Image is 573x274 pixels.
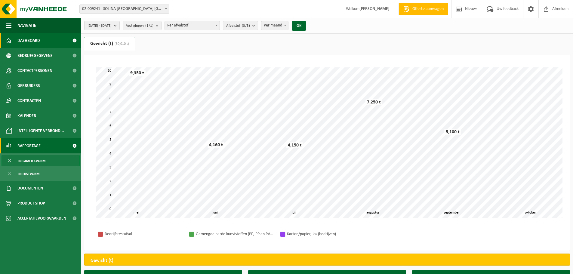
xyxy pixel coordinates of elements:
span: Kalender [17,108,36,123]
div: 4,150 t [286,142,303,148]
button: Afvalstof(3/3) [223,21,258,30]
span: In lijstvorm [18,168,39,180]
a: Gewicht (t) [84,37,135,51]
span: Offerte aanvragen [411,6,445,12]
button: OK [292,21,306,31]
div: Karton/papier, los (bedrijven) [287,230,365,238]
span: Per maand [261,21,288,30]
button: [DATE] - [DATE] [84,21,120,30]
div: 5,100 t [444,129,461,135]
span: In grafiekvorm [18,155,45,167]
span: Product Shop [17,196,45,211]
span: 02-009241 - SOLINA BELGIUM NV/AG - IZEGEM [79,5,169,14]
span: Intelligente verbond... [17,123,64,138]
span: 02-009241 - SOLINA BELGIUM NV/AG - IZEGEM [80,5,169,13]
span: Afvalstof [226,21,250,30]
span: Acceptatievoorwaarden [17,211,66,226]
button: Vestigingen(1/1) [123,21,162,30]
span: Per afvalstof [165,21,220,30]
span: Documenten [17,181,43,196]
a: Offerte aanvragen [399,3,448,15]
count: (1/1) [145,24,153,28]
a: In grafiekvorm [2,155,80,166]
span: Navigatie [17,18,36,33]
span: (30,010 t) [113,42,129,46]
div: 9,350 t [129,70,146,76]
h2: Gewicht (t) [85,254,119,267]
span: Dashboard [17,33,40,48]
span: Rapportage [17,138,41,153]
span: Contactpersonen [17,63,52,78]
span: Contracten [17,93,41,108]
a: In lijstvorm [2,168,80,179]
div: 4,160 t [208,142,224,148]
span: Vestigingen [126,21,153,30]
div: Gemengde harde kunststoffen (PE, PP en PVC), recycleerbaar (industrieel) [196,230,274,238]
div: Bedrijfsrestafval [105,230,183,238]
count: (3/3) [242,24,250,28]
strong: [PERSON_NAME] [359,7,390,11]
span: Per maand [261,21,288,30]
div: 7,250 t [365,99,382,105]
span: Bedrijfsgegevens [17,48,53,63]
span: [DATE] - [DATE] [88,21,112,30]
span: Gebruikers [17,78,40,93]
